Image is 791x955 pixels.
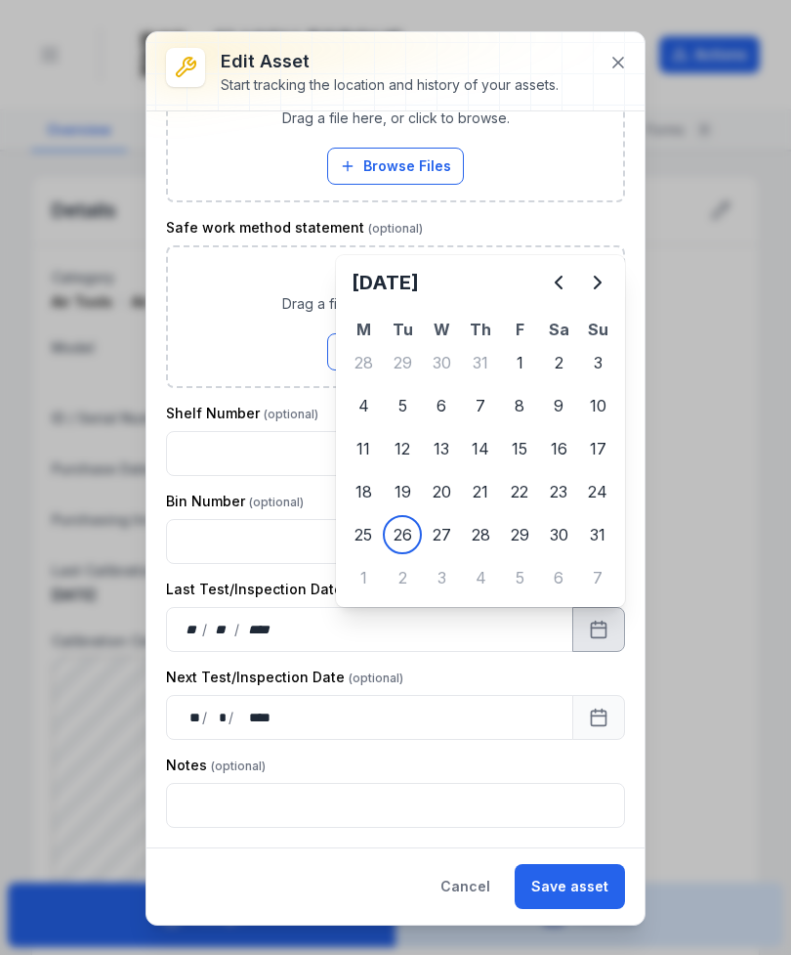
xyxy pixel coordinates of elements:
[344,318,617,599] table: August 2025
[344,429,383,468] div: 11
[383,386,422,425] div: Tuesday 5 August 2025
[383,343,422,382] div: Tuesday 29 July 2025
[422,558,461,597] div: Wednesday 3 September 2025
[500,343,539,382] div: Friday 1 August 2025
[383,343,422,382] div: 29
[539,515,578,554] div: 30
[229,708,235,727] div: /
[500,472,539,511] div: 22
[461,386,500,425] div: 7
[422,472,461,511] div: Wednesday 20 August 2025
[282,294,510,314] span: Drag a file here, or click to browse.
[183,708,202,727] div: day,
[539,515,578,554] div: Saturday 30 August 2025
[166,218,423,238] label: Safe work method statement
[578,472,617,511] div: 24
[539,429,578,468] div: Saturday 16 August 2025
[461,558,500,597] div: 4
[539,343,578,382] div: Saturday 2 August 2025
[500,343,539,382] div: 1
[578,515,617,554] div: Sunday 31 August 2025
[344,263,617,599] div: August 2025
[344,386,383,425] div: 4
[422,515,461,554] div: 27
[422,429,461,468] div: 13
[461,318,500,341] th: Th
[383,558,422,597] div: Tuesday 2 September 2025
[461,515,500,554] div: Thursday 28 August 2025
[422,343,461,382] div: Wednesday 30 July 2025
[539,429,578,468] div: 16
[578,318,617,341] th: Su
[500,429,539,468] div: 15
[500,472,539,511] div: Friday 22 August 2025
[500,515,539,554] div: Friday 29 August 2025
[572,607,625,652] button: Calendar
[166,492,304,511] label: Bin Number
[422,386,461,425] div: 6
[578,263,617,302] button: Next
[572,695,625,740] button: Calendar
[422,558,461,597] div: 3
[578,515,617,554] div: 31
[344,386,383,425] div: Monday 4 August 2025
[500,386,539,425] div: 8
[424,864,507,909] button: Cancel
[578,343,617,382] div: 3
[422,515,461,554] div: Wednesday 27 August 2025
[461,386,500,425] div: Thursday 7 August 2025
[383,515,422,554] div: Today, Tuesday 26 August 2025
[344,515,383,554] div: Monday 25 August 2025
[539,472,578,511] div: 23
[461,343,500,382] div: 31
[166,580,401,599] label: Last Test/Inspection Date
[578,386,617,425] div: Sunday 10 August 2025
[344,472,383,511] div: Monday 18 August 2025
[539,386,578,425] div: Saturday 9 August 2025
[422,472,461,511] div: 20
[539,263,578,302] button: Previous
[383,318,422,341] th: Tu
[515,864,625,909] button: Save asset
[422,343,461,382] div: 30
[202,620,209,639] div: /
[352,269,539,296] h2: [DATE]
[327,148,464,185] button: Browse Files
[344,318,383,341] th: M
[166,668,403,687] label: Next Test/Inspection Date
[500,515,539,554] div: 29
[578,472,617,511] div: Sunday 24 August 2025
[422,429,461,468] div: Wednesday 13 August 2025
[166,756,266,775] label: Notes
[578,343,617,382] div: Sunday 3 August 2025
[209,708,229,727] div: month,
[461,472,500,511] div: 21
[539,318,578,341] th: Sa
[383,472,422,511] div: Tuesday 19 August 2025
[327,333,464,370] button: Browse Files
[383,558,422,597] div: 2
[422,386,461,425] div: Wednesday 6 August 2025
[241,620,277,639] div: year,
[539,343,578,382] div: 2
[383,429,422,468] div: Tuesday 12 August 2025
[461,429,500,468] div: 14
[282,109,510,128] span: Drag a file here, or click to browse.
[221,75,559,95] div: Start tracking the location and history of your assets.
[461,515,500,554] div: 28
[539,386,578,425] div: 9
[344,558,383,597] div: 1
[539,558,578,597] div: 6
[578,386,617,425] div: 10
[383,386,422,425] div: 5
[578,429,617,468] div: 17
[500,429,539,468] div: Friday 15 August 2025
[344,429,383,468] div: Monday 11 August 2025
[234,620,241,639] div: /
[383,429,422,468] div: 12
[344,558,383,597] div: Monday 1 September 2025
[500,558,539,597] div: Friday 5 September 2025
[209,620,235,639] div: month,
[344,263,617,599] div: Calendar
[461,472,500,511] div: Thursday 21 August 2025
